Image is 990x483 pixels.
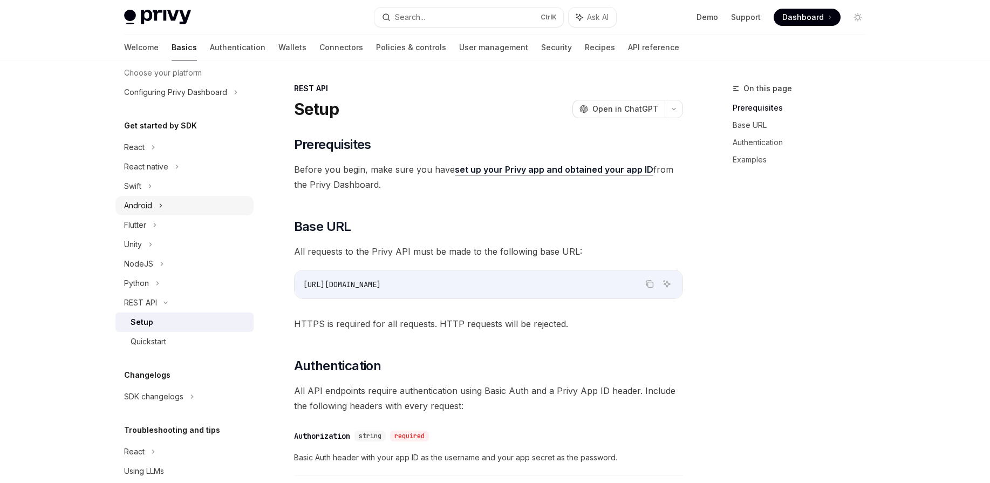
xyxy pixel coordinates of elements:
button: Open in ChatGPT [572,100,665,118]
div: REST API [124,296,157,309]
div: Using LLMs [124,465,164,478]
div: NodeJS [124,257,153,270]
span: Authentication [294,357,381,375]
div: SDK changelogs [124,390,183,403]
span: HTTPS is required for all requests. HTTP requests will be rejected. [294,316,683,331]
h5: Get started by SDK [124,119,197,132]
a: Security [541,35,572,60]
a: Support [731,12,761,23]
div: Swift [124,180,141,193]
div: Setup [131,316,153,329]
span: Before you begin, make sure you have from the Privy Dashboard. [294,162,683,192]
div: Configuring Privy Dashboard [124,86,227,99]
div: required [390,431,429,441]
span: All API endpoints require authentication using Basic Auth and a Privy App ID header. Include the ... [294,383,683,413]
a: Policies & controls [376,35,446,60]
a: Setup [115,312,254,332]
a: Authentication [733,134,875,151]
a: Wallets [278,35,306,60]
span: Ctrl K [541,13,557,22]
a: API reference [628,35,679,60]
span: All requests to the Privy API must be made to the following base URL: [294,244,683,259]
a: Prerequisites [733,99,875,117]
span: Ask AI [587,12,609,23]
div: Flutter [124,219,146,232]
span: Base URL [294,218,351,235]
span: Dashboard [782,12,824,23]
span: On this page [743,82,792,95]
h5: Troubleshooting and tips [124,424,220,437]
div: Android [124,199,152,212]
div: Search... [395,11,425,24]
a: set up your Privy app and obtained your app ID [455,164,653,175]
a: Connectors [319,35,363,60]
span: Open in ChatGPT [592,104,658,114]
a: Examples [733,151,875,168]
a: Recipes [585,35,615,60]
div: Authorization [294,431,350,441]
span: Prerequisites [294,136,371,153]
a: Using LLMs [115,461,254,481]
div: React native [124,160,168,173]
a: Quickstart [115,332,254,351]
h1: Setup [294,99,339,119]
h5: Changelogs [124,369,170,382]
a: Dashboard [774,9,841,26]
span: string [359,432,381,440]
div: REST API [294,83,683,94]
button: Ask AI [569,8,616,27]
div: Unity [124,238,142,251]
img: light logo [124,10,191,25]
a: Welcome [124,35,159,60]
div: Python [124,277,149,290]
a: Basics [172,35,197,60]
div: React [124,141,145,154]
button: Copy the contents from the code block [643,277,657,291]
div: Quickstart [131,335,166,348]
a: Demo [697,12,718,23]
span: Basic Auth header with your app ID as the username and your app secret as the password. [294,451,683,464]
a: Base URL [733,117,875,134]
button: Search...CtrlK [374,8,563,27]
a: User management [459,35,528,60]
a: Authentication [210,35,265,60]
button: Ask AI [660,277,674,291]
div: React [124,445,145,458]
span: [URL][DOMAIN_NAME] [303,280,381,289]
button: Toggle dark mode [849,9,866,26]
